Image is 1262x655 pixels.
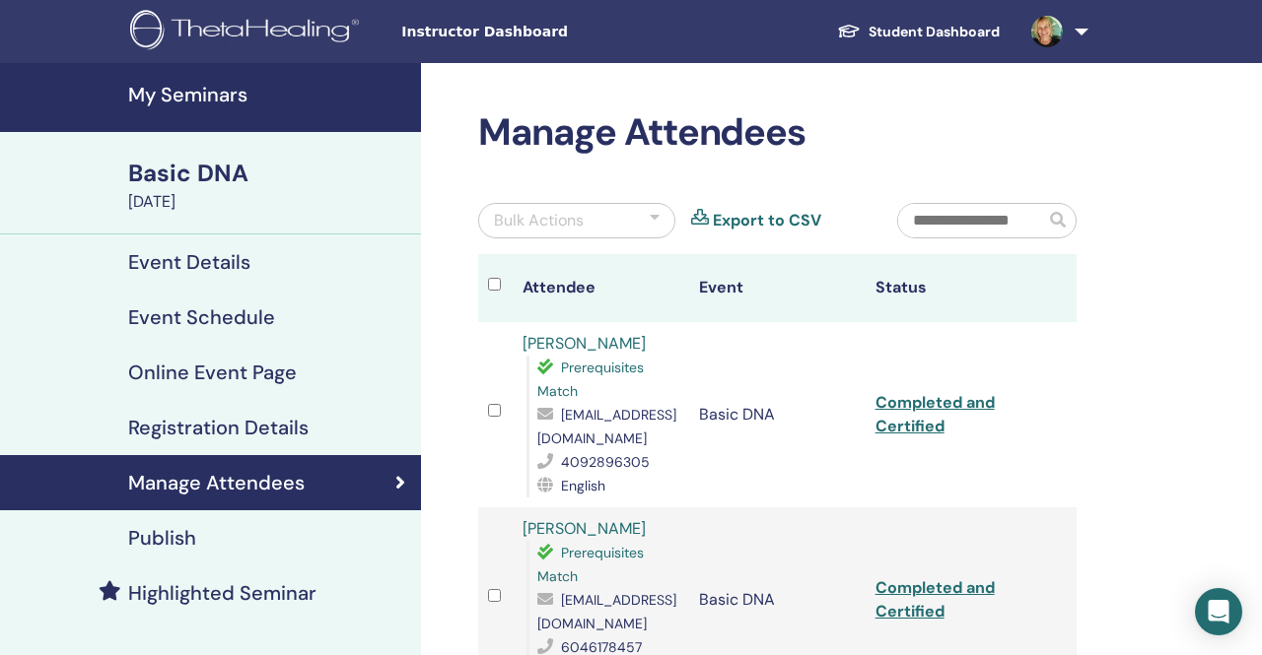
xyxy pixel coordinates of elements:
a: Completed and Certified [876,392,995,436]
img: logo.png [130,10,366,54]
div: Open Intercom Messenger [1195,588,1242,635]
th: Event [689,254,866,322]
a: [PERSON_NAME] [523,333,646,354]
span: English [561,477,605,494]
img: default.jpg [1031,16,1063,47]
span: [EMAIL_ADDRESS][DOMAIN_NAME] [537,406,676,447]
td: Basic DNA [689,322,866,507]
a: [PERSON_NAME] [523,518,646,539]
a: Student Dashboard [821,14,1016,50]
a: Completed and Certified [876,577,995,622]
h4: Highlighted Seminar [128,581,316,605]
h4: Publish [128,526,196,550]
h4: Manage Attendees [128,471,305,494]
div: [DATE] [128,190,409,214]
span: Prerequisites Match [537,544,644,585]
span: Prerequisites Match [537,359,644,400]
span: [EMAIL_ADDRESS][DOMAIN_NAME] [537,591,676,632]
h2: Manage Attendees [478,110,1077,156]
th: Status [866,254,1042,322]
h4: Registration Details [128,416,309,439]
a: Export to CSV [713,209,821,232]
span: Instructor Dashboard [401,22,697,42]
h4: Event Schedule [128,305,275,329]
h4: My Seminars [128,83,409,106]
th: Attendee [513,254,689,322]
img: graduation-cap-white.svg [837,23,861,39]
span: 4092896305 [561,453,650,471]
a: Basic DNA[DATE] [116,157,421,214]
div: Bulk Actions [494,209,584,232]
div: Basic DNA [128,157,409,190]
h4: Event Details [128,250,250,274]
h4: Online Event Page [128,360,297,384]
